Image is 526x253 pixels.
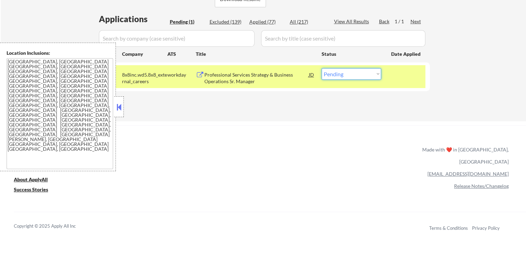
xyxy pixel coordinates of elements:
div: Status [322,47,381,60]
div: Back [379,18,390,25]
div: Professional Services Strategy & Business Operations Sr. Manager [204,71,309,85]
a: Release Notes/Changelog [454,183,509,189]
div: All (217) [290,18,324,25]
div: Applications [99,15,167,23]
div: Applied (77) [249,18,284,25]
div: ATS [167,51,196,58]
a: About ApplyAll [14,176,57,184]
div: JD [308,68,315,81]
u: About ApplyAll [14,176,48,182]
div: 1 / 1 [395,18,410,25]
div: 8x8inc.wd5.8x8_external_careers [122,71,167,85]
a: Success Stories [14,186,57,194]
div: Company [122,51,167,58]
div: Date Applied [391,51,422,58]
input: Search by company (case sensitive) [99,30,255,47]
input: Search by title (case sensitive) [261,30,425,47]
div: Pending (1) [170,18,204,25]
div: Title [196,51,315,58]
a: Privacy Policy [472,225,500,231]
div: Made with ❤️ in [GEOGRAPHIC_DATA], [GEOGRAPHIC_DATA] [419,143,509,168]
u: Success Stories [14,186,48,192]
div: View All Results [334,18,371,25]
a: Refer & earn free applications 👯‍♀️ [14,153,278,160]
div: workday [167,71,196,78]
div: Location Inclusions: [7,50,113,56]
div: Excluded (139) [210,18,244,25]
a: Terms & Conditions [429,225,468,231]
div: Next [410,18,422,25]
div: Copyright © 2025 Apply All Inc [14,223,93,230]
a: [EMAIL_ADDRESS][DOMAIN_NAME] [427,171,509,177]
